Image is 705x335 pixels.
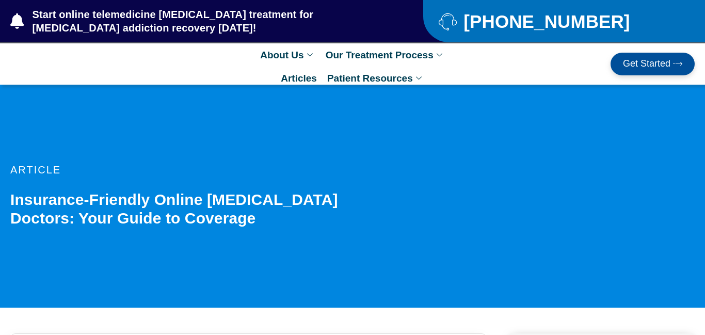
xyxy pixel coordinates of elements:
a: About Us [255,43,320,67]
span: Start online telemedicine [MEDICAL_DATA] treatment for [MEDICAL_DATA] addiction recovery [DATE]! [30,8,382,35]
a: Start online telemedicine [MEDICAL_DATA] treatment for [MEDICAL_DATA] addiction recovery [DATE]! [10,8,382,35]
h1: Insurance-Friendly Online [MEDICAL_DATA] Doctors: Your Guide to Coverage [10,190,358,228]
a: [PHONE_NUMBER] [439,12,679,30]
a: Articles [276,67,322,90]
a: Our Treatment Process [321,43,450,67]
span: [PHONE_NUMBER] [461,15,630,28]
p: article [10,165,358,175]
a: Get Started [611,53,695,75]
a: Patient Resources [322,67,429,90]
span: Get Started [623,59,670,69]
